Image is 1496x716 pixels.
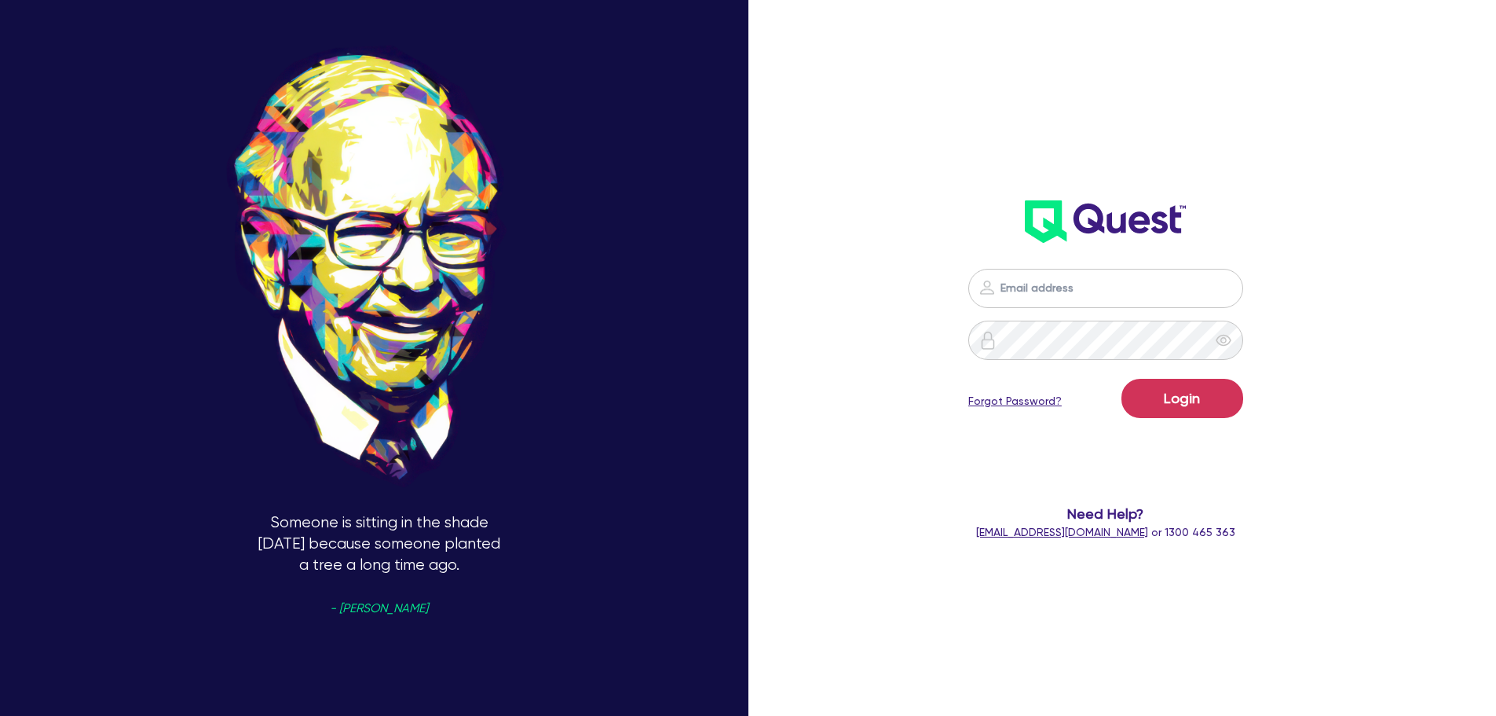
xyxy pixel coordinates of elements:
span: or 1300 465 363 [976,526,1235,538]
a: Forgot Password? [968,393,1062,409]
span: - [PERSON_NAME] [330,603,428,615]
a: [EMAIL_ADDRESS][DOMAIN_NAME] [976,526,1148,538]
input: Email address [968,269,1243,308]
span: eye [1216,332,1231,348]
img: icon-password [978,331,997,350]
img: wH2k97JdezQIQAAAABJRU5ErkJggg== [1025,200,1186,243]
button: Login [1121,379,1243,418]
img: icon-password [978,278,997,297]
span: Need Help? [905,503,1307,524]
